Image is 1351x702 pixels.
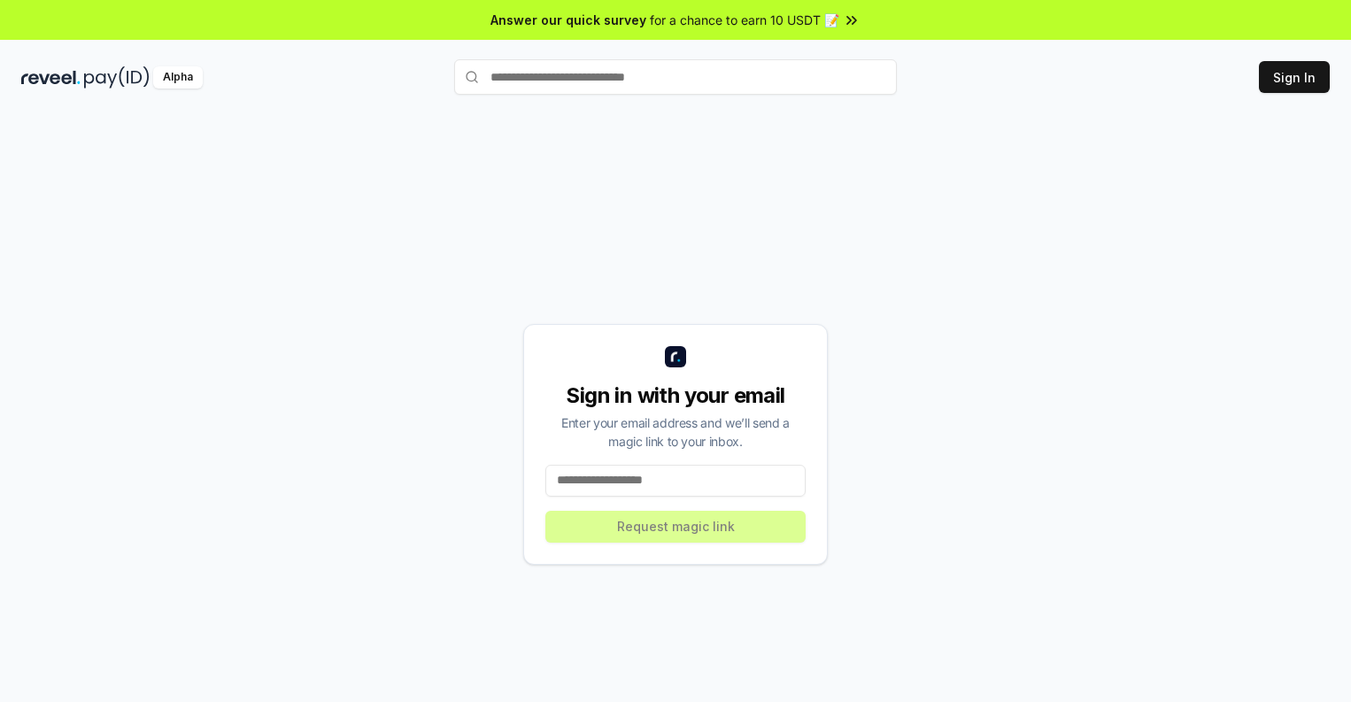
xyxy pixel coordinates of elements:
[545,382,806,410] div: Sign in with your email
[665,346,686,367] img: logo_small
[490,11,646,29] span: Answer our quick survey
[545,413,806,451] div: Enter your email address and we’ll send a magic link to your inbox.
[1259,61,1330,93] button: Sign In
[21,66,81,89] img: reveel_dark
[650,11,839,29] span: for a chance to earn 10 USDT 📝
[153,66,203,89] div: Alpha
[84,66,150,89] img: pay_id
